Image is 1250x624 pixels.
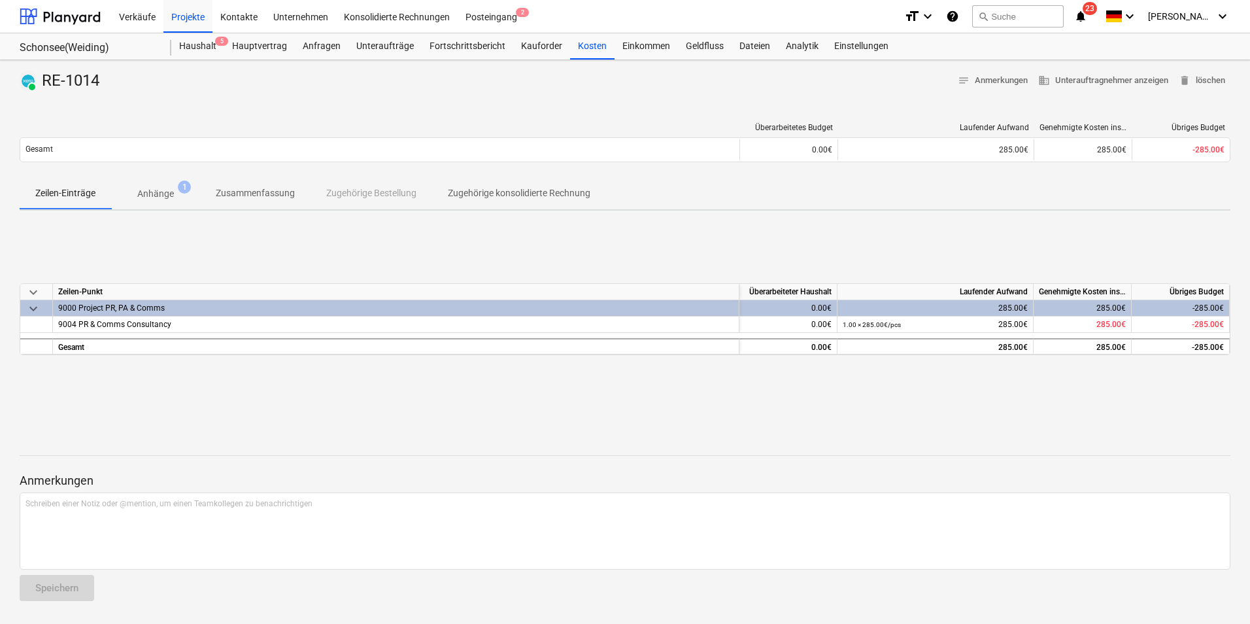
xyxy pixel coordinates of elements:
[25,144,53,155] p: Gesamt
[678,33,732,60] a: Geldfluss
[1148,11,1213,22] span: [PERSON_NAME]
[171,33,224,60] a: Haushalt5
[1185,561,1250,624] iframe: Chat Widget
[25,301,41,317] span: keyboard_arrow_down
[53,338,739,355] div: Gesamt
[1033,71,1174,91] button: Unterauftragnehmer anzeigen
[837,284,1034,300] div: Laufender Aufwand
[739,338,837,355] div: 0.00€
[1192,145,1225,154] span: -285.00€
[1215,9,1230,24] i: keyboard_arrow_down
[516,8,529,17] span: 2
[843,339,1028,356] div: 285.00€
[1192,320,1224,329] span: -285.00€
[958,75,970,86] span: notes
[171,33,224,60] div: Haushalt
[20,71,105,92] div: RE-1014
[972,5,1064,27] button: Suche
[1132,284,1230,300] div: Übriges Budget
[137,187,174,201] p: Anhänge
[22,75,35,88] img: xero.svg
[978,11,988,22] span: search
[1174,71,1230,91] button: löschen
[1034,300,1132,317] div: 285.00€
[53,284,739,300] div: Zeilen-Punkt
[20,41,156,55] div: Schonsee(Weiding)
[20,473,1230,489] p: Anmerkungen
[739,139,837,160] div: 0.00€
[1132,300,1230,317] div: -285.00€
[422,33,513,60] a: Fortschrittsbericht
[570,33,615,60] a: Kosten
[513,33,570,60] a: Kauforder
[843,300,1028,317] div: 285.00€
[1034,139,1132,160] div: 285.00€
[1038,75,1050,86] span: business
[215,37,228,46] span: 5
[1034,284,1132,300] div: Genehmigte Kosten insgesamt
[843,321,901,328] small: 1.00 × 285.00€ / pcs
[1185,561,1250,624] div: Chat-Widget
[843,145,1028,154] div: 285.00€
[1034,338,1132,355] div: 285.00€
[58,320,171,329] span: 9004 PR & Comms Consultancy
[732,33,778,60] a: Dateien
[920,9,936,24] i: keyboard_arrow_down
[1038,73,1168,88] span: Unterauftragnehmer anzeigen
[348,33,422,60] a: Unteraufträge
[953,71,1033,91] button: Anmerkungen
[843,317,1028,333] div: 285.00€
[1179,73,1225,88] span: löschen
[1083,2,1097,15] span: 23
[216,186,295,200] p: Zusammenfassung
[739,284,837,300] div: Überarbeiteter Haushalt
[778,33,826,60] a: Analytik
[1039,123,1127,132] div: Genehmigte Kosten insgesamt
[35,186,95,200] p: Zeilen-Einträge
[295,33,348,60] a: Anfragen
[178,181,191,194] span: 1
[739,300,837,317] div: 0.00€
[25,285,41,300] span: keyboard_arrow_down
[1074,9,1087,24] i: notifications
[946,9,959,24] i: Wissensbasis
[958,73,1028,88] span: Anmerkungen
[1132,338,1230,355] div: -285.00€
[1179,75,1191,86] span: delete
[904,9,920,24] i: format_size
[843,123,1029,132] div: Laufender Aufwand
[20,71,37,92] div: Die Rechnung wurde mit Xero synchronisiert und ihr Status ist derzeit PAID
[739,317,837,333] div: 0.00€
[826,33,896,60] a: Einstellungen
[745,123,833,132] div: Überarbeitetes Budget
[58,300,734,316] div: 9000 Project PR, PA & Comms
[1138,123,1225,132] div: Übriges Budget
[615,33,678,60] a: Einkommen
[224,33,295,60] a: Hauptvertrag
[1096,320,1126,329] span: 285.00€
[1122,9,1138,24] i: keyboard_arrow_down
[448,186,590,200] p: Zugehörige konsolidierte Rechnung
